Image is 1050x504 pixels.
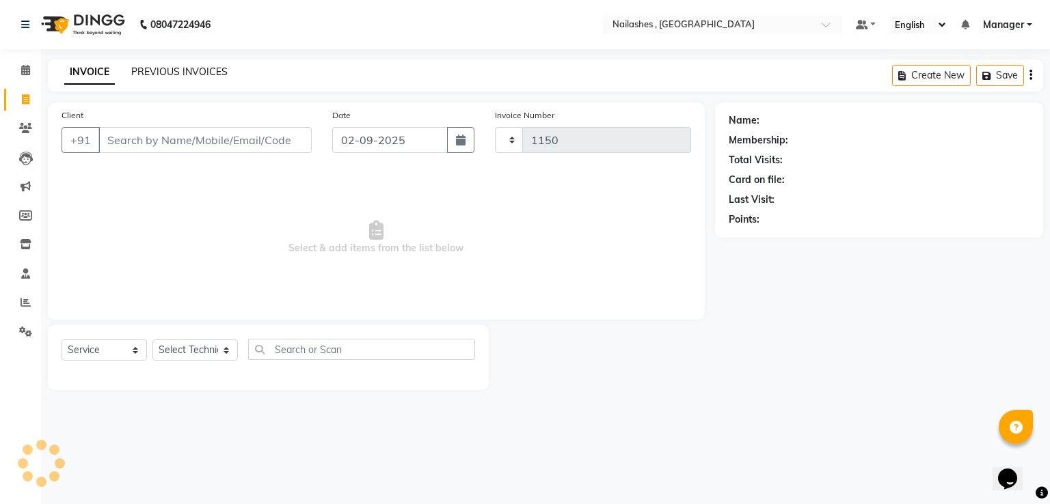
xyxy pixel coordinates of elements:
[729,193,775,207] div: Last Visit:
[983,18,1024,32] span: Manager
[35,5,129,44] img: logo
[495,109,554,122] label: Invoice Number
[729,153,783,167] div: Total Visits:
[729,212,759,227] div: Points:
[62,109,83,122] label: Client
[248,339,475,360] input: Search or Scan
[729,113,759,128] div: Name:
[729,133,788,148] div: Membership:
[993,449,1036,490] iframe: chat widget
[62,169,691,306] span: Select & add items from the list below
[729,173,785,187] div: Card on file:
[892,65,971,86] button: Create New
[98,127,312,153] input: Search by Name/Mobile/Email/Code
[976,65,1024,86] button: Save
[62,127,100,153] button: +91
[131,66,228,78] a: PREVIOUS INVOICES
[150,5,211,44] b: 08047224946
[64,60,115,85] a: INVOICE
[332,109,351,122] label: Date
